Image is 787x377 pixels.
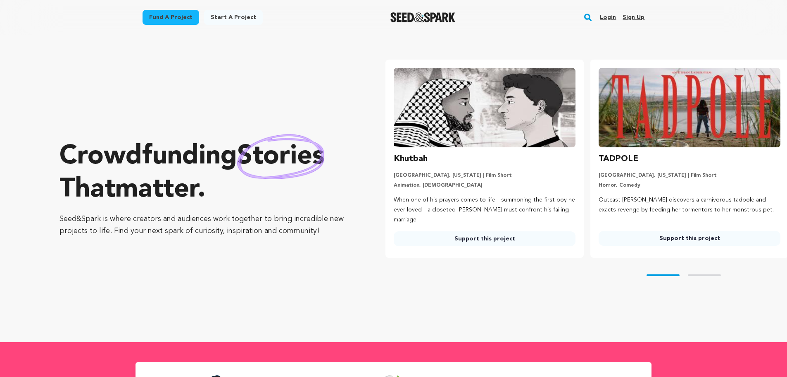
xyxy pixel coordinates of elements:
[394,172,575,179] p: [GEOGRAPHIC_DATA], [US_STATE] | Film Short
[394,231,575,246] a: Support this project
[143,10,199,25] a: Fund a project
[204,10,263,25] a: Start a project
[599,152,638,166] h3: TADPOLE
[394,68,575,147] img: Khutbah image
[599,172,780,179] p: [GEOGRAPHIC_DATA], [US_STATE] | Film Short
[115,177,197,203] span: matter
[599,182,780,189] p: Horror, Comedy
[623,11,644,24] a: Sign up
[599,231,780,246] a: Support this project
[599,195,780,215] p: Outcast [PERSON_NAME] discovers a carnivorous tadpole and exacts revenge by feeding her tormentor...
[59,140,352,207] p: Crowdfunding that .
[394,195,575,225] p: When one of his prayers comes to life—summoning the first boy he ever loved—a closeted [PERSON_NA...
[390,12,455,22] a: Seed&Spark Homepage
[600,11,616,24] a: Login
[599,68,780,147] img: TADPOLE image
[237,134,324,179] img: hand sketched image
[394,182,575,189] p: Animation, [DEMOGRAPHIC_DATA]
[59,213,352,237] p: Seed&Spark is where creators and audiences work together to bring incredible new projects to life...
[394,152,428,166] h3: Khutbah
[390,12,455,22] img: Seed&Spark Logo Dark Mode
